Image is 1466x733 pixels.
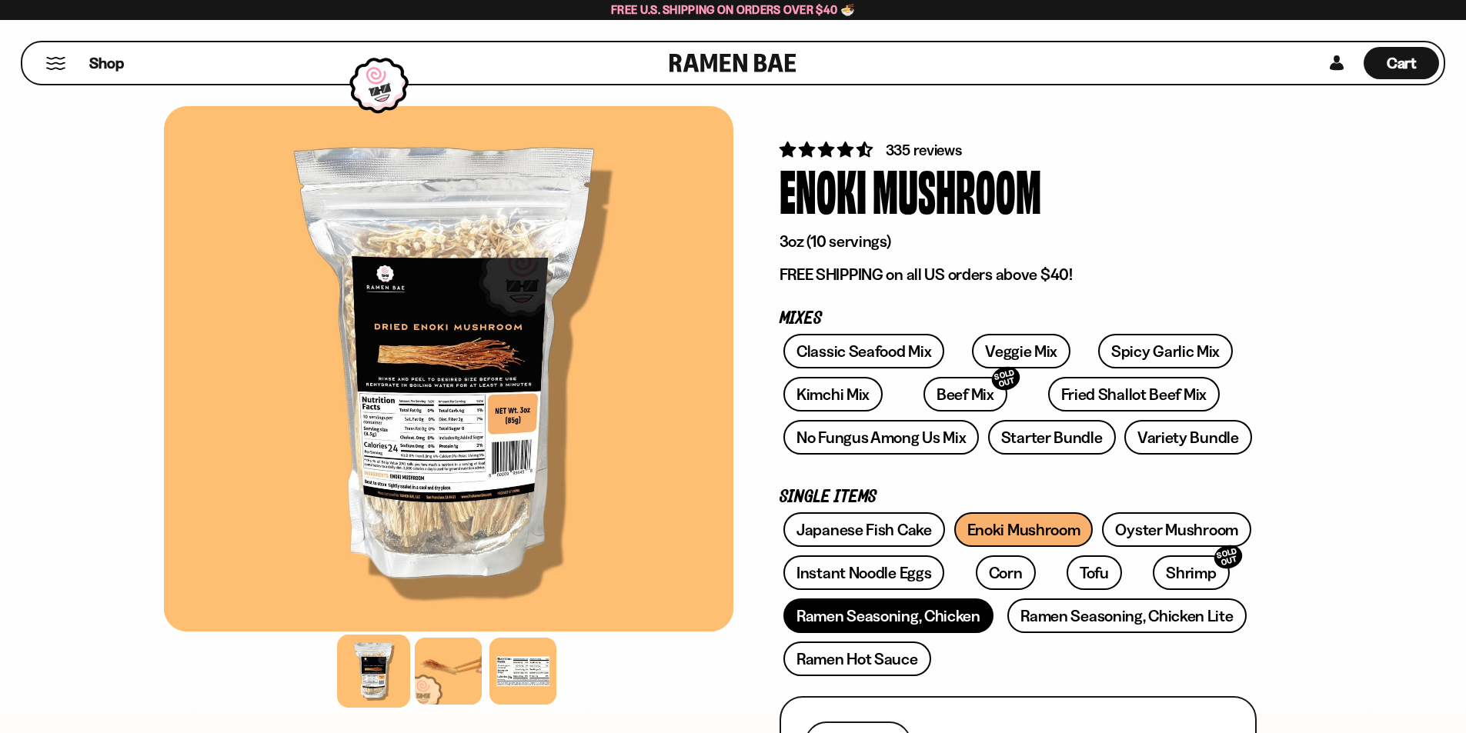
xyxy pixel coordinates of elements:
[780,161,867,218] div: Enoki
[1067,555,1122,590] a: Tofu
[1102,512,1251,547] a: Oyster Mushroom
[783,377,883,411] a: Kimchi Mix
[780,265,1257,285] p: FREE SHIPPING on all US orders above $40!
[873,161,1041,218] div: Mushroom
[1048,377,1220,411] a: Fried Shallot Beef Mix
[886,141,962,159] span: 335 reviews
[783,641,931,676] a: Ramen Hot Sauce
[1153,555,1229,590] a: ShrimpSOLD OUT
[45,57,66,70] button: Mobile Menu Trigger
[611,2,855,17] span: Free U.S. Shipping on Orders over $40 🍜
[783,420,979,455] a: No Fungus Among Us Mix
[89,53,124,74] span: Shop
[783,334,944,368] a: Classic Seafood Mix
[988,420,1116,455] a: Starter Bundle
[1387,54,1417,72] span: Cart
[783,598,993,633] a: Ramen Seasoning, Chicken
[1364,42,1439,84] a: Cart
[780,312,1257,326] p: Mixes
[780,232,1257,252] p: 3oz (10 servings)
[1211,542,1245,572] div: SOLD OUT
[972,334,1070,368] a: Veggie Mix
[780,490,1257,505] p: Single Items
[923,377,1007,411] a: Beef MixSOLD OUT
[1007,598,1246,633] a: Ramen Seasoning, Chicken Lite
[989,364,1023,394] div: SOLD OUT
[89,47,124,79] a: Shop
[1124,420,1252,455] a: Variety Bundle
[783,512,945,547] a: Japanese Fish Cake
[783,555,944,590] a: Instant Noodle Eggs
[780,140,876,159] span: 4.53 stars
[1098,334,1233,368] a: Spicy Garlic Mix
[976,555,1036,590] a: Corn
